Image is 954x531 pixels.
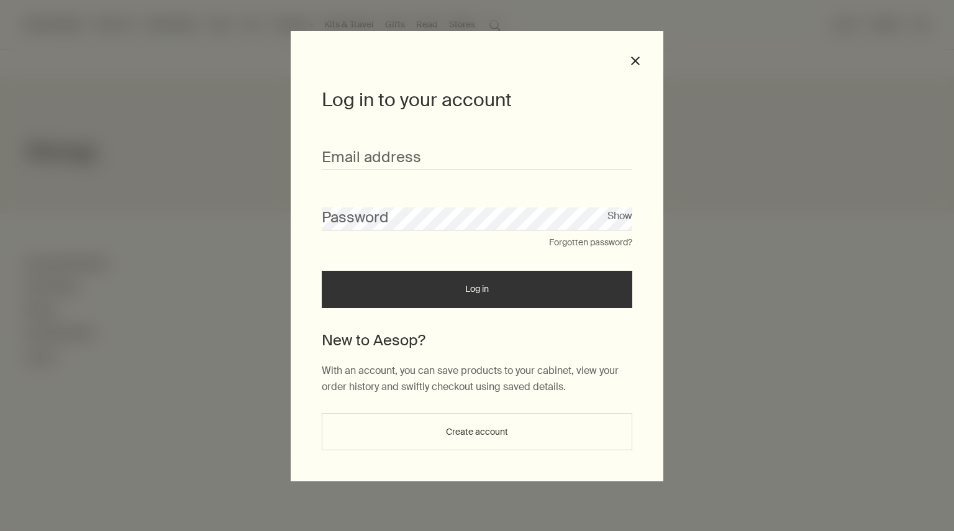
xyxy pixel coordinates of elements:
[322,271,632,308] button: Log in
[322,413,632,450] button: Create account
[607,207,632,224] button: Show
[322,363,632,394] p: With an account, you can save products to your cabinet, view your order history and swiftly check...
[322,87,632,113] h1: Log in to your account
[549,237,632,249] button: Forgotten password?
[322,330,632,351] h2: New to Aesop?
[630,55,641,66] button: Close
